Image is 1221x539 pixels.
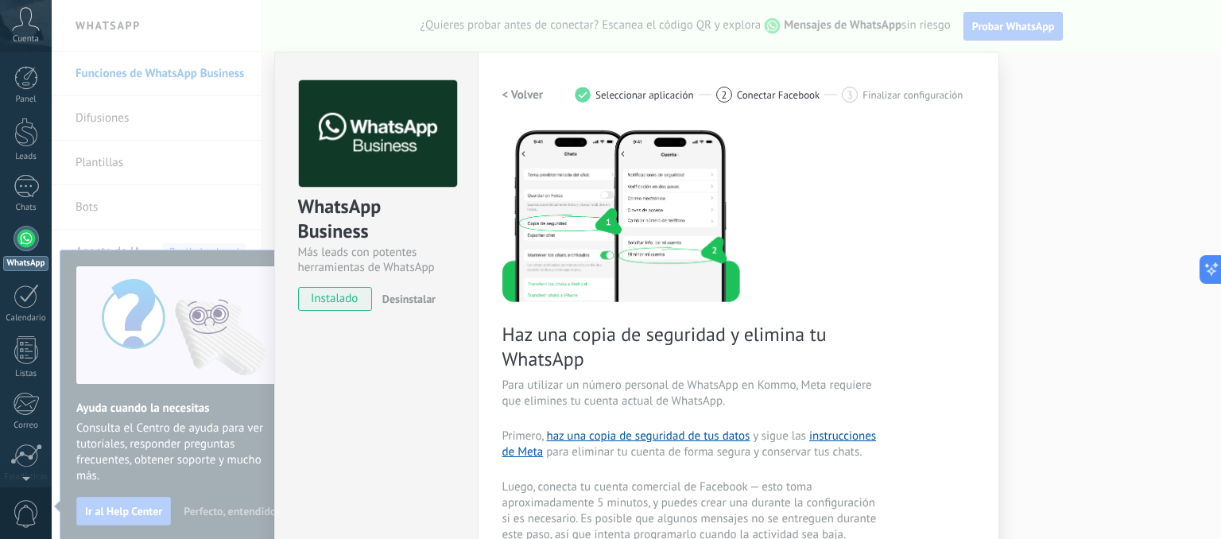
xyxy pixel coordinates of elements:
button: < Volver [502,80,544,109]
img: delete personal phone [502,128,740,302]
div: Más leads con potentes herramientas de WhatsApp [298,245,455,275]
span: Cuenta [13,34,39,45]
h2: < Volver [502,87,544,103]
div: Leads [3,152,49,162]
div: WhatsApp [3,256,48,271]
span: Primero, y sigue las para eliminar tu cuenta de forma segura y conservar tus chats. [502,428,881,460]
button: Desinstalar [376,287,436,311]
span: Finalizar configuración [862,89,963,101]
span: instalado [299,287,371,311]
a: haz una copia de seguridad de tus datos [546,428,750,444]
div: WhatsApp Business [298,194,455,245]
span: 2 [721,88,727,102]
div: Panel [3,95,49,105]
span: 3 [847,88,853,102]
span: Haz una copia de seguridad y elimina tu WhatsApp [502,322,881,371]
div: Correo [3,421,49,431]
div: Calendario [3,313,49,324]
span: Seleccionar aplicación [595,89,694,101]
a: instrucciones de Meta [502,428,877,460]
span: Para utilizar un número personal de WhatsApp en Kommo, Meta requiere que elimines tu cuenta actua... [502,378,881,409]
span: Desinstalar [382,292,436,306]
span: Conectar Facebook [737,89,820,101]
div: Chats [3,203,49,213]
img: logo_main.png [299,80,457,188]
div: Listas [3,369,49,379]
